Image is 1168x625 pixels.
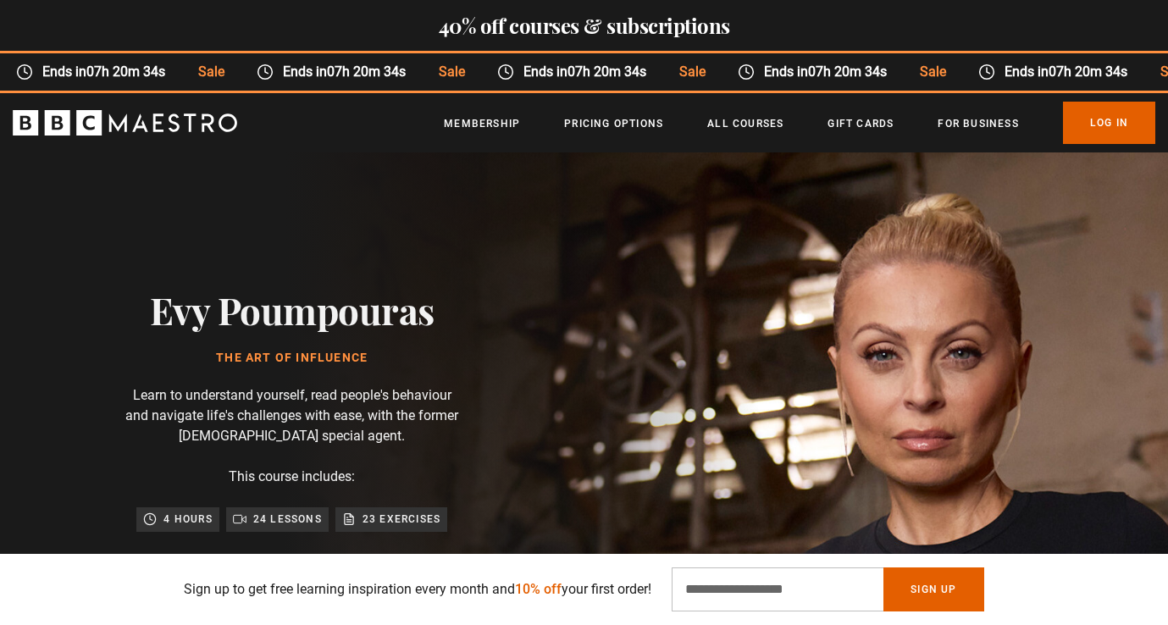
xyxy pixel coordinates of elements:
h2: Evy Poumpouras [150,288,435,331]
a: Gift Cards [828,115,894,132]
span: Ends in [274,62,422,82]
svg: BBC Maestro [13,110,237,136]
span: Ends in [754,62,902,82]
span: Sale [181,62,240,82]
nav: Primary [444,102,1155,144]
a: All Courses [707,115,783,132]
h1: The Art of Influence [150,351,435,365]
a: Log In [1063,102,1155,144]
span: Sale [422,62,480,82]
p: Sign up to get free learning inspiration every month and your first order! [184,579,651,600]
a: Pricing Options [564,115,663,132]
span: 10% off [515,581,562,597]
p: This course includes: [229,467,355,487]
a: Membership [444,115,520,132]
span: Sale [662,62,721,82]
span: Sale [903,62,961,82]
span: Ends in [513,62,661,82]
p: 24 lessons [253,511,322,528]
span: Ends in [33,62,181,82]
span: Ends in [994,62,1143,82]
a: For business [938,115,1018,132]
time: 07h 20m 34s [808,64,887,80]
div: / [238,552,346,581]
p: 4 hours [163,511,212,528]
time: 07h 20m 34s [567,64,646,80]
time: 07h 20m 34s [86,64,165,80]
time: 07h 20m 34s [1049,64,1127,80]
p: Learn to understand yourself, read people's behaviour and navigate life's challenges with ease, w... [123,385,462,446]
time: 07h 20m 34s [327,64,406,80]
p: 23 exercises [363,511,440,528]
button: Sign Up [883,567,983,611]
